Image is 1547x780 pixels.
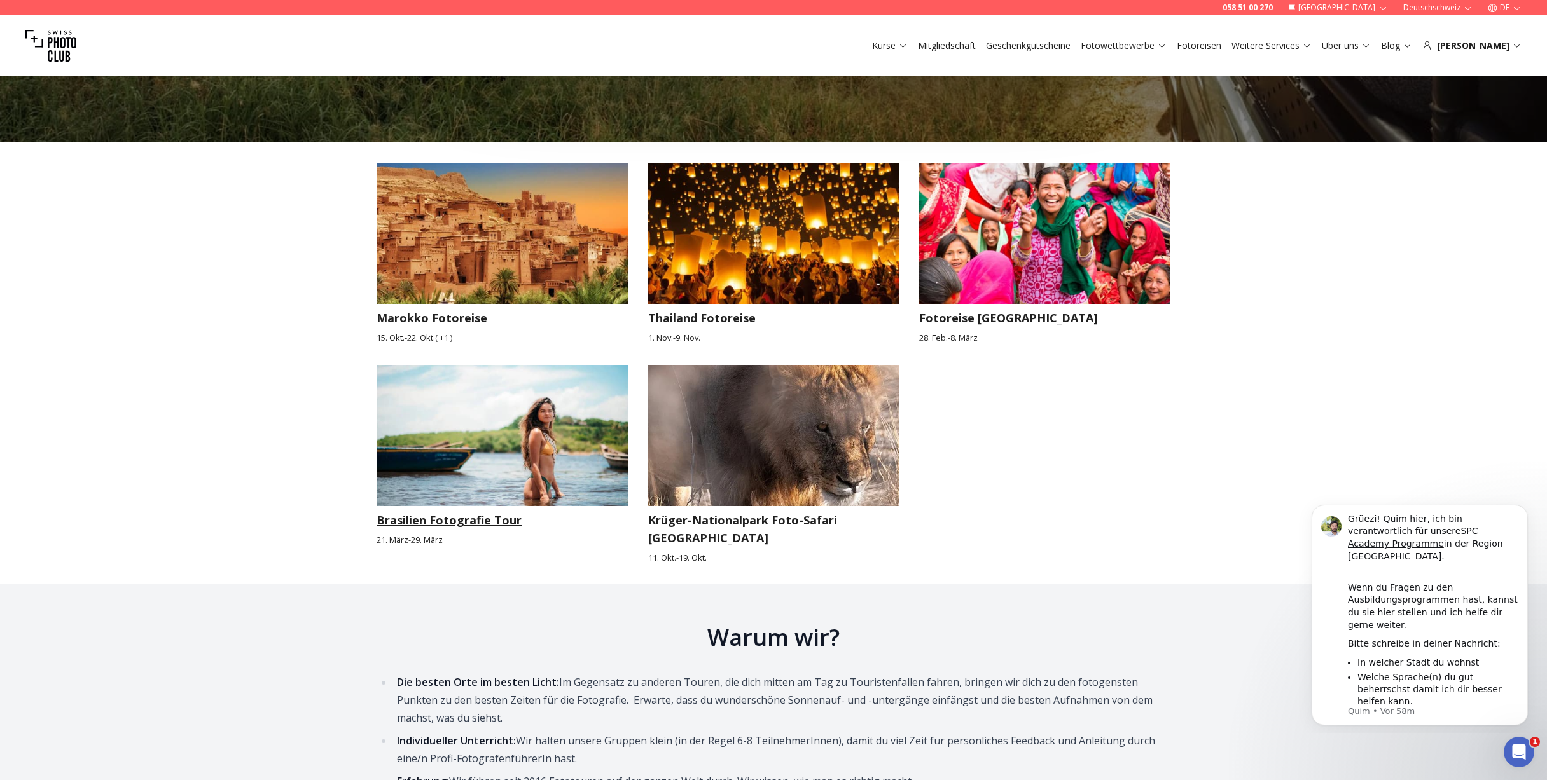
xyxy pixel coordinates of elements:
h2: Warum wir? [377,625,1170,650]
a: Thailand FotoreiseThailand Fotoreise1. Nov.-9. Nov. [648,163,899,344]
button: Mitgliedschaft [913,37,981,55]
a: Mitgliedschaft [918,39,976,52]
h3: Fotoreise [GEOGRAPHIC_DATA] [919,309,1170,327]
a: Über uns [1322,39,1371,52]
small: 21. März - 29. März [377,534,628,546]
h3: Thailand Fotoreise [648,309,899,327]
a: Weitere Services [1231,39,1312,52]
li: Wir halten unsere Gruppen klein (in der Regel 6-8 TeilnehmerInnen), damit du viel Zeit für persön... [393,732,1170,767]
a: Blog [1381,39,1412,52]
a: Fotoreise NepalFotoreise [GEOGRAPHIC_DATA]28. Feb.-8. März [919,163,1170,344]
div: [PERSON_NAME] [1422,39,1522,52]
button: Fotoreisen [1172,37,1226,55]
img: Thailand Fotoreise [635,156,912,311]
strong: Individueller Unterricht: [397,734,516,748]
a: 058 51 00 270 [1223,3,1273,13]
img: Marokko Fotoreise [364,156,640,311]
button: Fotowettbewerbe [1076,37,1172,55]
a: Krüger-Nationalpark Foto-Safari SüdafrikaKrüger-Nationalpark Foto-Safari [GEOGRAPHIC_DATA]11. Okt... [648,365,899,564]
img: Krüger-Nationalpark Foto-Safari Südafrika [635,357,912,512]
img: Swiss photo club [25,20,76,71]
a: Kurse [872,39,908,52]
a: Fotoreisen [1177,39,1221,52]
a: Fotowettbewerbe [1081,39,1167,52]
button: Kurse [867,37,913,55]
button: Blog [1376,37,1417,55]
button: Über uns [1317,37,1376,55]
a: Brasilien Fotografie TourBrasilien Fotografie Tour21. März-29. März [377,365,628,564]
button: Geschenkgutscheine [981,37,1076,55]
button: Weitere Services [1226,37,1317,55]
small: 15. Okt. - 22. Okt. ( + 1 ) [377,332,628,344]
h3: Brasilien Fotografie Tour [377,511,628,529]
img: Brasilien Fotografie Tour [377,365,628,506]
h3: Krüger-Nationalpark Foto-Safari [GEOGRAPHIC_DATA] [648,511,899,547]
h3: Marokko Fotoreise [377,309,628,327]
li: Im Gegensatz zu anderen Touren, die dich mitten am Tag zu Touristenfallen fahren, bringen wir dic... [393,673,1170,727]
a: Marokko FotoreiseMarokko Fotoreise15. Okt.-22. Okt.( +1 ) [377,163,628,344]
iframe: Intercom live chat [1504,737,1534,767]
small: 1. Nov. - 9. Nov. [648,332,899,344]
img: Fotoreise Nepal [907,156,1183,311]
iframe: Intercom notifications Nachricht [1293,495,1547,733]
a: Geschenkgutscheine [986,39,1071,52]
span: 1 [1530,737,1540,747]
small: 11. Okt. - 19. Okt. [648,552,899,564]
small: 28. Feb. - 8. März [919,332,1170,344]
strong: Die besten Orte im besten Licht: [397,675,559,689]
